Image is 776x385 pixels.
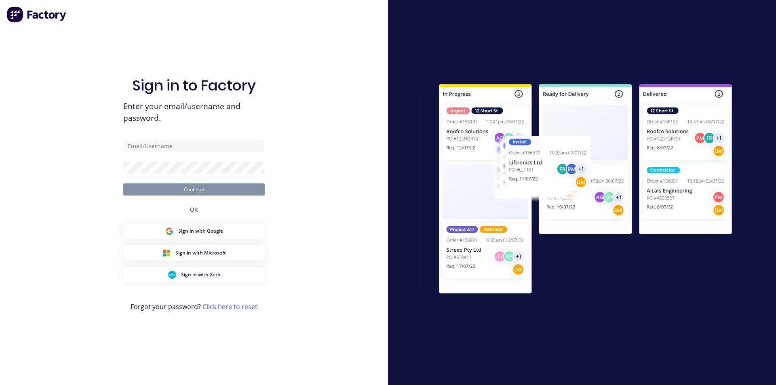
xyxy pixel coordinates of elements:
a: Click here to reset [202,302,257,311]
h1: Sign in to Factory [132,77,256,94]
span: Sign in with Google [178,227,223,235]
span: Sign in with Xero [181,271,220,278]
img: Xero Sign in [168,271,176,279]
img: Factory [6,6,67,23]
button: Xero Sign inSign in with Xero [123,267,265,282]
img: Microsoft Sign in [162,249,171,257]
span: Enter your email/username and password. [123,101,265,124]
span: Forgot your password? [131,302,257,311]
div: OR [190,196,198,223]
img: Sign in [421,68,750,313]
button: Microsoft Sign inSign in with Microsoft [123,245,265,261]
button: Continue [123,183,265,196]
button: Google Sign inSign in with Google [123,223,265,239]
input: Email/Username [123,140,265,152]
span: Sign in with Microsoft [175,249,226,257]
img: Google Sign in [165,227,173,235]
